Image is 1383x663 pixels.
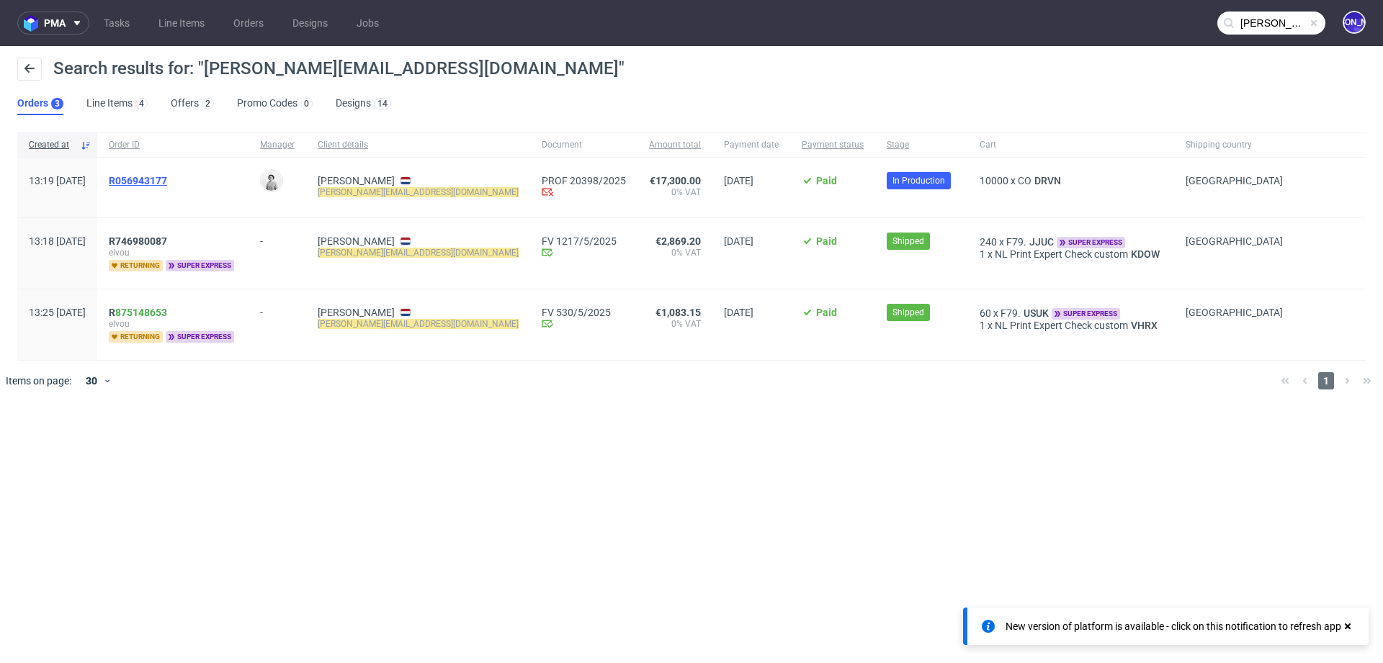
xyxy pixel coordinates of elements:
span: Shipped [892,235,924,248]
span: In Production [892,174,945,187]
div: 4 [139,99,144,109]
a: [PERSON_NAME] [318,307,395,318]
span: [DATE] [724,307,753,318]
span: returning [109,260,163,271]
a: FV 530/5/2025 [542,307,626,318]
span: Client details [318,139,519,151]
span: R746980087 [109,235,167,247]
span: Paid [816,235,837,247]
a: JJUC [1026,236,1057,248]
span: R [109,307,167,318]
span: Cart [980,139,1163,151]
span: 1 [1318,372,1334,389]
div: 2 [205,99,210,109]
span: 1 [980,320,985,331]
img: Dudek Mariola [261,171,282,191]
div: 30 [77,371,103,391]
span: super express [166,331,234,343]
span: €17,300.00 [650,175,701,186]
span: pma [44,18,66,28]
span: Payment date [724,139,779,151]
div: - [260,301,295,318]
a: Jobs [348,12,388,35]
span: 13:25 [DATE] [29,307,86,318]
span: Shipping country [1186,139,1283,151]
span: Created at [29,139,74,151]
span: F79. [1001,307,1021,319]
figcaption: [PERSON_NAME] [1344,12,1364,32]
span: [GEOGRAPHIC_DATA] [1186,307,1283,318]
span: 13:18 [DATE] [29,235,86,247]
a: Line Items4 [86,92,148,115]
span: super express [1052,308,1120,320]
a: Promo Codes0 [237,92,313,115]
div: x [980,248,1163,260]
a: FV 1217/5/2025 [542,235,626,247]
a: Tasks [95,12,138,35]
div: x [980,175,1163,186]
span: Items on page: [6,374,71,388]
a: Orders [225,12,272,35]
span: elvou [109,247,237,258]
a: [PERSON_NAME] [318,235,395,247]
span: [GEOGRAPHIC_DATA] [1186,175,1283,186]
span: €1,083.15 [655,307,701,318]
button: pma [17,12,89,35]
span: Amount total [649,139,701,151]
span: 0% VAT [649,247,701,258]
span: F79. [1006,236,1026,248]
mark: [PERSON_NAME][EMAIL_ADDRESS][DOMAIN_NAME] [318,187,519,197]
span: elvou [109,318,237,330]
span: Stage [887,139,957,151]
span: Search results for: "[PERSON_NAME][EMAIL_ADDRESS][DOMAIN_NAME]" [53,58,625,78]
a: Designs [284,12,336,35]
mark: [PERSON_NAME][EMAIL_ADDRESS][DOMAIN_NAME] [318,319,519,329]
mark: [PERSON_NAME][EMAIL_ADDRESS][DOMAIN_NAME] [318,248,519,258]
a: R875148653 [109,307,170,318]
a: PROF 20398/2025 [542,175,626,186]
span: [DATE] [724,175,753,186]
div: x [980,307,1163,320]
span: [DATE] [724,235,753,247]
span: [GEOGRAPHIC_DATA] [1186,235,1283,247]
span: returning [109,331,163,343]
span: Paid [816,307,837,318]
span: 240 [980,236,997,248]
span: 0% VAT [649,186,701,198]
span: Shipped [892,306,924,319]
a: R056943177 [109,175,170,186]
a: [PERSON_NAME] [318,175,395,186]
a: Line Items [150,12,213,35]
a: Designs14 [336,92,391,115]
a: Offers2 [171,92,214,115]
div: 14 [377,99,388,109]
span: R056943177 [109,175,167,186]
div: x [980,320,1163,331]
span: 0% VAT [649,318,701,330]
span: NL Print Expert Check custom [995,320,1128,331]
a: DRVN [1031,175,1064,186]
img: logo [24,15,44,32]
span: 1 [980,248,985,260]
a: USUK [1021,307,1052,319]
a: R746980087 [109,235,170,247]
div: 0 [304,99,309,109]
span: Payment status [802,139,864,151]
a: VHRX [1128,320,1160,331]
div: x [980,235,1163,248]
span: Paid [816,175,837,186]
div: - [260,230,295,247]
span: super express [166,260,234,271]
span: €2,869.20 [655,235,701,247]
div: 3 [55,99,60,109]
a: Orders3 [17,92,63,115]
a: KDOW [1128,248,1163,260]
span: 60 [980,307,991,319]
span: super express [1057,237,1125,248]
span: Order ID [109,139,237,151]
